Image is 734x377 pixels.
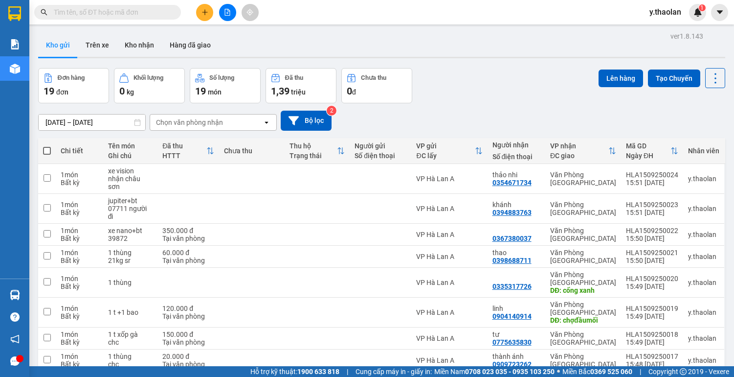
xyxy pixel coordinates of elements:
[626,227,678,235] div: HLA1509250022
[289,142,337,150] div: Thu hộ
[162,142,206,150] div: Đã thu
[162,33,219,57] button: Hàng đã giao
[355,152,406,160] div: Số điện thoại
[61,235,98,242] div: Bất kỳ
[108,308,153,316] div: 1 t +1 bao
[108,257,153,264] div: 21kg sr
[61,179,98,187] div: Bất kỳ
[38,68,109,103] button: Đơn hàng19đơn
[108,330,153,338] div: 1 t xốp gà
[347,85,352,97] span: 0
[670,31,703,42] div: ver 1.8.143
[626,201,678,209] div: HLA1509250023
[224,147,279,155] div: Chưa thu
[114,68,185,103] button: Khối lượng0kg
[162,305,214,312] div: 120.000 đ
[550,142,608,150] div: VP nhận
[626,171,678,179] div: HLA1509250024
[550,301,616,316] div: Văn Phòng [GEOGRAPHIC_DATA]
[162,257,214,264] div: Tại văn phòng
[61,360,98,368] div: Bất kỳ
[58,74,85,81] div: Đơn hàng
[590,368,632,376] strong: 0369 525 060
[626,275,678,283] div: HLA1509250020
[61,353,98,360] div: 1 món
[465,368,555,376] strong: 0708 023 035 - 0935 103 250
[41,9,47,16] span: search
[108,360,153,368] div: chc
[550,171,616,187] div: Văn Phòng [GEOGRAPHIC_DATA]
[688,308,719,316] div: y.thaolan
[108,142,153,150] div: Tên món
[108,279,153,286] div: 1 thùng
[156,118,223,127] div: Chọn văn phòng nhận
[162,360,214,368] div: Tại văn phòng
[550,271,616,286] div: Văn Phòng [GEOGRAPHIC_DATA]
[361,74,386,81] div: Chưa thu
[715,8,724,17] span: caret-down
[626,338,678,346] div: 15:49 [DATE]
[224,9,231,16] span: file-add
[416,205,482,212] div: VP Hà Lan A
[162,353,214,360] div: 20.000 đ
[626,283,678,290] div: 15:49 [DATE]
[550,201,616,216] div: Văn Phòng [GEOGRAPHIC_DATA]
[626,249,678,257] div: HLA1509250021
[54,7,169,18] input: Tìm tên, số ĐT hoặc mã đơn
[133,74,163,81] div: Khối lượng
[688,205,719,212] div: y.thaolan
[61,275,98,283] div: 1 món
[61,209,98,216] div: Bất kỳ
[356,366,432,377] span: Cung cấp máy in - giấy in:
[492,171,540,179] div: thảo nhi
[492,141,540,149] div: Người nhận
[201,9,208,16] span: plus
[44,85,54,97] span: 19
[61,338,98,346] div: Bất kỳ
[61,330,98,338] div: 1 món
[626,209,678,216] div: 15:51 [DATE]
[492,153,540,161] div: Số điện thoại
[626,257,678,264] div: 15:50 [DATE]
[271,85,289,97] span: 1,39
[492,338,532,346] div: 0775635830
[626,305,678,312] div: HLA1509250019
[492,283,532,290] div: 0335317726
[341,68,412,103] button: Chưa thu0đ
[626,353,678,360] div: HLA1509250017
[492,249,540,257] div: thao
[700,4,704,11] span: 1
[208,88,222,96] span: món
[108,249,153,257] div: 1 thùng
[196,4,213,21] button: plus
[8,6,21,21] img: logo-vxr
[219,4,236,21] button: file-add
[162,249,214,257] div: 60.000 đ
[626,330,678,338] div: HLA1509250018
[626,235,678,242] div: 15:50 [DATE]
[699,4,706,11] sup: 1
[327,106,336,116] sup: 2
[355,142,406,150] div: Người gửi
[711,4,728,21] button: caret-down
[157,138,219,164] th: Toggle SortBy
[297,368,339,376] strong: 1900 633 818
[250,366,339,377] span: Hỗ trợ kỹ thuật:
[621,138,683,164] th: Toggle SortBy
[688,334,719,342] div: y.thaolan
[416,253,482,260] div: VP Hà Lan A
[195,85,206,97] span: 19
[492,305,540,312] div: linh
[416,356,482,364] div: VP Hà Lan A
[640,366,641,377] span: |
[61,312,98,320] div: Bất kỳ
[108,197,153,205] div: jupiter+bt
[557,370,560,374] span: ⚪️
[550,330,616,346] div: Văn Phòng [GEOGRAPHIC_DATA]
[39,115,145,130] input: Select a date range.
[10,312,20,322] span: question-circle
[242,4,259,21] button: aim
[626,312,678,320] div: 15:49 [DATE]
[78,33,117,57] button: Trên xe
[688,231,719,238] div: y.thaolan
